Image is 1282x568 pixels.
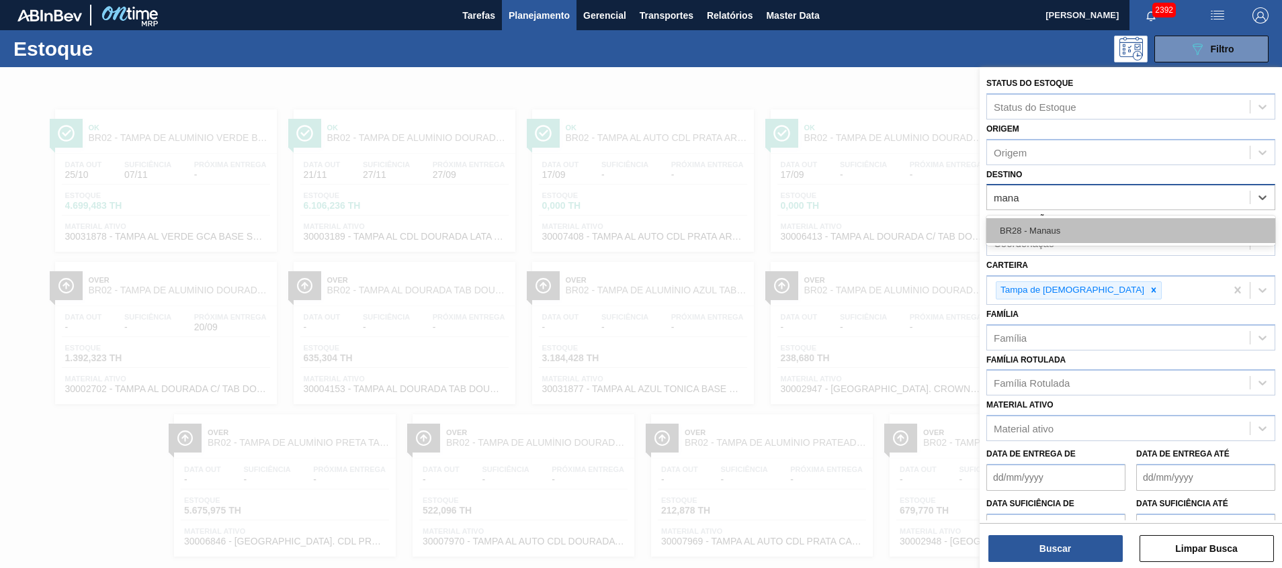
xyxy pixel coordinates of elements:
[1136,464,1275,491] input: dd/mm/yyyy
[994,101,1076,112] div: Status do Estoque
[996,282,1146,299] div: Tampa de [DEMOGRAPHIC_DATA]
[1152,3,1176,17] span: 2392
[986,124,1019,134] label: Origem
[707,7,753,23] span: Relatórios
[986,215,1052,224] label: Coordenação
[994,423,1054,434] div: Material ativo
[13,41,214,56] h1: Estoque
[1136,499,1228,508] label: Data suficiência até
[994,332,1027,343] div: Família
[986,261,1028,270] label: Carteira
[986,464,1125,491] input: dd/mm/yyyy
[986,355,1066,365] label: Família Rotulada
[986,499,1074,508] label: Data suficiência de
[1154,36,1269,62] button: Filtro
[994,146,1027,158] div: Origem
[986,514,1125,540] input: dd/mm/yyyy
[986,218,1275,243] div: BR28 - Manaus
[986,310,1019,319] label: Família
[986,170,1022,179] label: Destino
[1209,7,1226,23] img: userActions
[462,7,495,23] span: Tarefas
[1252,7,1269,23] img: Logout
[986,449,1076,459] label: Data de Entrega de
[1136,514,1275,540] input: dd/mm/yyyy
[994,377,1070,389] div: Família Rotulada
[986,400,1054,410] label: Material ativo
[986,79,1073,88] label: Status do Estoque
[1211,44,1234,54] span: Filtro
[766,7,819,23] span: Master Data
[1136,449,1230,459] label: Data de Entrega até
[17,9,82,21] img: TNhmsLtSVTkK8tSr43FrP2fwEKptu5GPRR3wAAAABJRU5ErkJggg==
[640,7,693,23] span: Transportes
[583,7,626,23] span: Gerencial
[509,7,570,23] span: Planejamento
[1114,36,1148,62] div: Pogramando: nenhum usuário selecionado
[1129,6,1172,25] button: Notificações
